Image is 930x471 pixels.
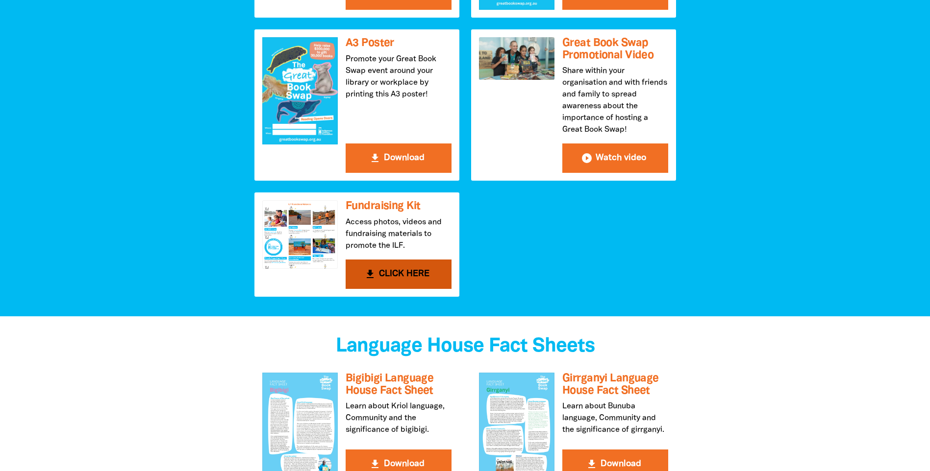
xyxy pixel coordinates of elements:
[369,458,381,470] i: get_app
[262,37,338,144] img: A3 Poster
[364,268,376,280] i: get_app
[586,458,598,470] i: get_app
[562,373,668,397] h3: Girrganyi Language House Fact Sheet
[562,37,668,61] h3: Great Book Swap Promotional Video
[346,37,452,49] h3: A3 Poster
[562,143,668,173] button: play_circle_filled Watch video
[336,337,595,355] span: Language House Fact Sheets
[581,152,593,164] i: play_circle_filled
[369,152,381,164] i: get_app
[346,143,452,173] button: get_app Download
[346,200,452,212] h3: Fundraising Kit
[346,259,452,289] button: get_app CLICK HERE
[346,373,452,397] h3: Bigibigi Language House Fact Sheet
